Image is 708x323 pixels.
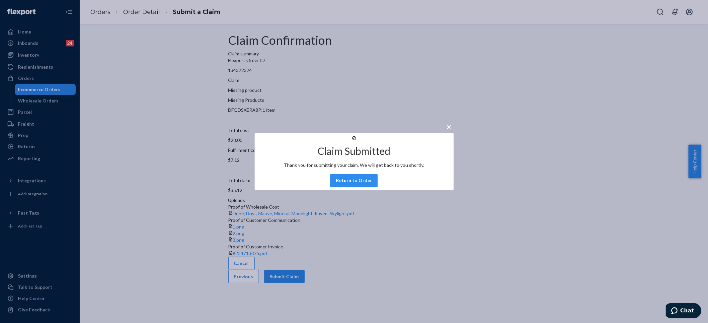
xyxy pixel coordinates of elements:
button: Return to Order [330,174,378,187]
span: × [446,121,452,133]
p: Thank you for submitting your claim. We will get back to you shortly. [284,162,424,169]
h2: Claim Submitted [318,146,390,157]
iframe: Opens a widget where you can chat to one of our agents [666,303,701,320]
